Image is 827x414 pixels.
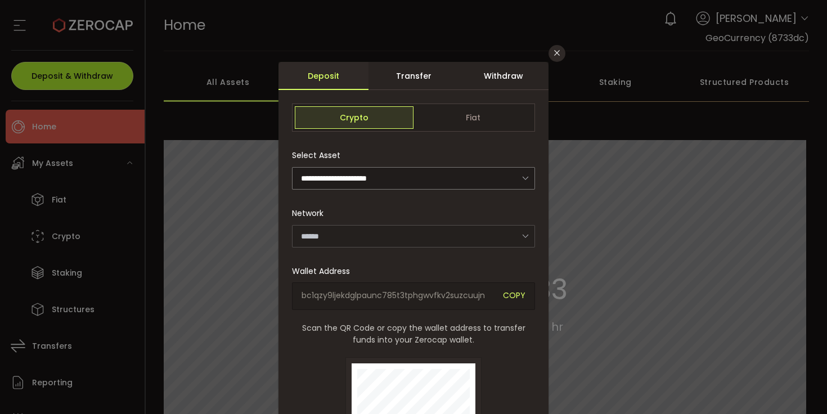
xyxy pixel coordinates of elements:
[693,292,827,414] iframe: Chat Widget
[292,208,330,219] label: Network
[368,62,459,90] div: Transfer
[549,45,565,62] button: Close
[414,106,532,129] span: Fiat
[295,106,414,129] span: Crypto
[292,265,357,277] label: Wallet Address
[292,322,535,346] span: Scan the QR Code or copy the wallet address to transfer funds into your Zerocap wallet.
[459,62,549,90] div: Withdraw
[292,150,347,161] label: Select Asset
[302,290,495,303] span: bc1qzy9ljekdglpaunc785t3tphgwvfkv2suzcuujn
[278,62,368,90] div: Deposit
[503,290,525,303] span: COPY
[693,292,827,414] div: Widżet czatu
